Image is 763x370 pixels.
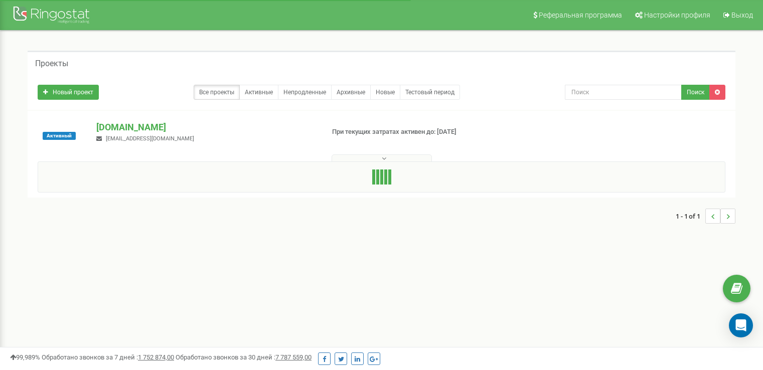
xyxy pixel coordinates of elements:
[96,121,316,134] p: [DOMAIN_NAME]
[676,199,735,234] nav: ...
[106,135,194,142] span: [EMAIL_ADDRESS][DOMAIN_NAME]
[400,85,460,100] a: Тестовый период
[35,59,68,68] h5: Проекты
[676,209,705,224] span: 1 - 1 of 1
[176,353,312,361] span: Обработано звонков за 30 дней :
[539,11,622,19] span: Реферальная программа
[681,85,710,100] button: Поиск
[42,353,174,361] span: Обработано звонков за 7 дней :
[370,85,400,100] a: Новые
[239,85,278,100] a: Активные
[332,127,493,137] p: При текущих затратах активен до: [DATE]
[38,85,99,100] a: Новый проект
[331,85,371,100] a: Архивные
[138,353,174,361] u: 1 752 874,00
[275,353,312,361] u: 7 787 559,00
[194,85,240,100] a: Все проекты
[278,85,332,100] a: Непродленные
[731,11,753,19] span: Выход
[43,132,76,140] span: Активный
[10,353,40,361] span: 99,989%
[644,11,710,19] span: Настройки профиля
[729,313,753,337] div: Open Intercom Messenger
[565,85,682,100] input: Поиск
